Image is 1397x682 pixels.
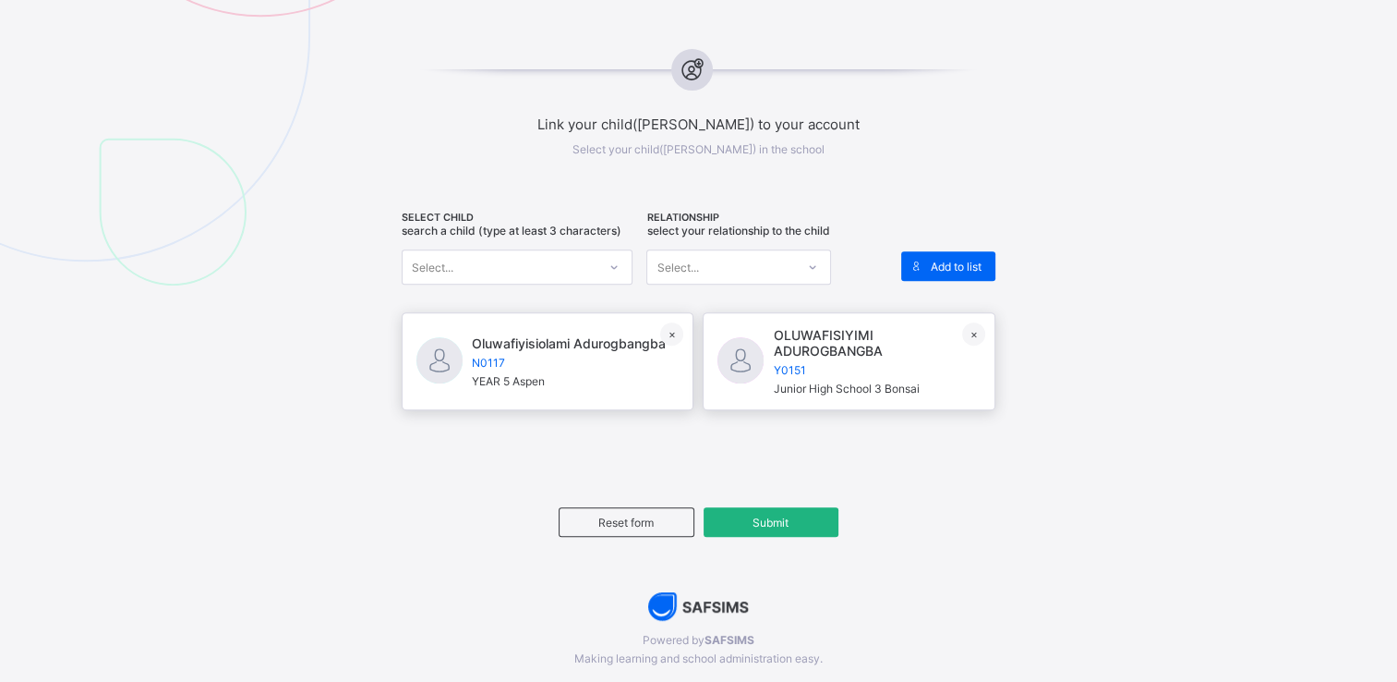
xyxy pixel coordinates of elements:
[402,224,621,237] span: Search a child (type at least 3 characters)
[472,356,666,370] span: N0117
[349,116,1048,133] span: Link your child([PERSON_NAME]) to your account
[572,142,825,156] span: Select your child([PERSON_NAME]) in the school
[705,633,754,647] b: SAFSIMS
[472,335,666,351] span: Oluwafiyisiolami Adurogbangba
[656,250,698,285] div: Select...
[962,323,985,346] div: ×
[646,212,883,224] span: RELATIONSHIP
[773,382,919,396] span: Junior High School 3 Bonsai
[402,212,638,224] span: SELECT CHILD
[717,516,825,530] span: Submit
[573,516,679,530] span: Reset form
[349,652,1048,665] span: Making learning and school administration easy.
[931,260,982,274] span: Add to list
[412,250,453,285] div: Select...
[773,363,981,377] span: Y0151
[472,374,545,388] span: YEAR 5 Aspen
[646,224,829,237] span: Select your relationship to the child
[773,327,981,359] span: OLUWAFISIYIMI ADUROGBANGBA
[660,323,683,346] div: ×
[349,633,1048,647] span: Powered by
[648,592,749,621] img: AdK1DDW6R+oPwAAAABJRU5ErkJggg==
